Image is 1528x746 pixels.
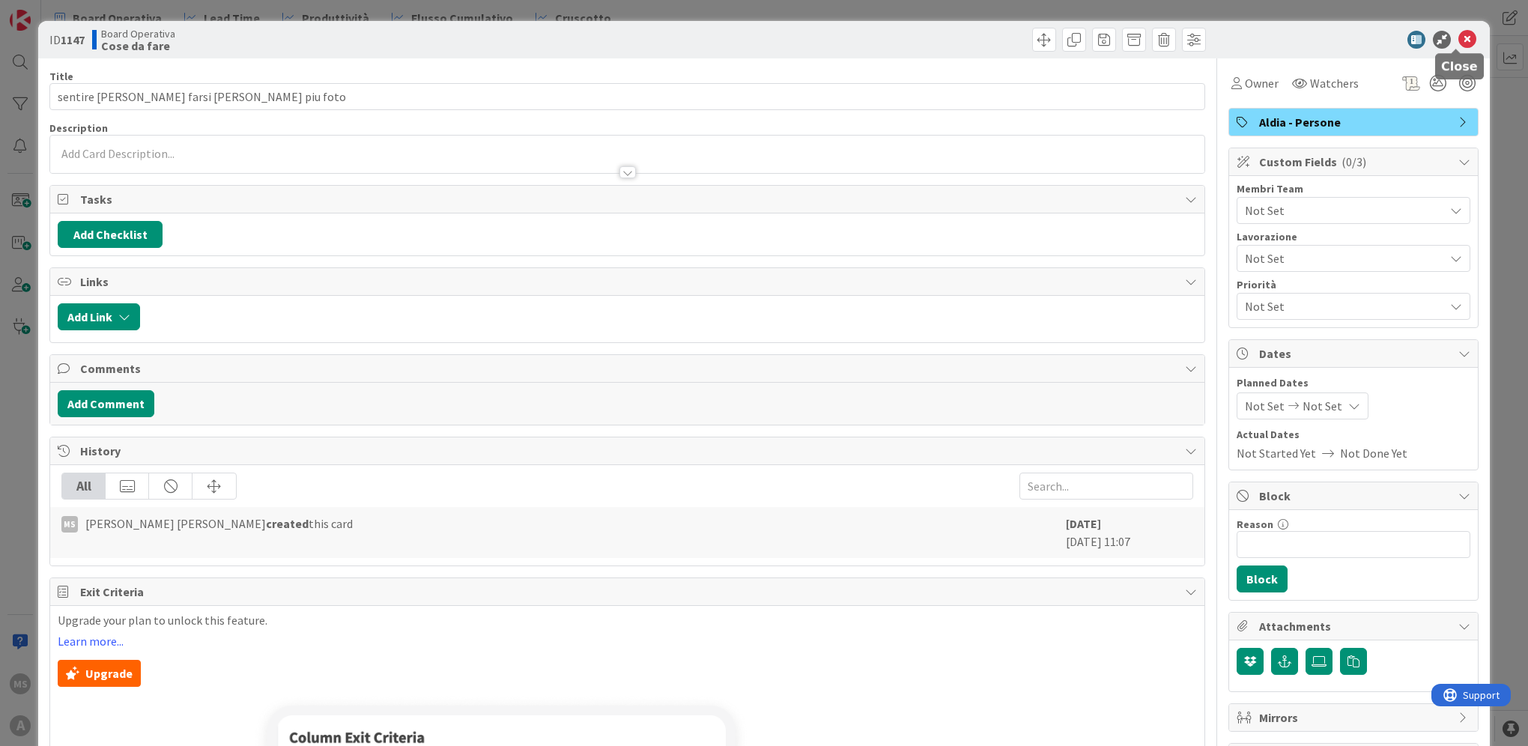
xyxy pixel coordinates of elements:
span: Dates [1259,345,1451,363]
span: Mirrors [1259,709,1451,727]
span: ( 0/3 ) [1341,154,1366,169]
button: Upgrade [58,660,141,687]
span: Aldia - Persone [1259,113,1451,131]
label: Reason [1237,518,1273,531]
b: Cose da fare [101,40,175,52]
div: All [62,473,106,499]
button: Add Checklist [58,221,163,248]
span: Block [1259,487,1451,505]
span: Planned Dates [1237,375,1470,391]
input: type card name here... [49,83,1205,110]
span: Exit Criteria [80,583,1177,601]
span: Owner [1245,74,1279,92]
button: Add Link [58,303,140,330]
span: Watchers [1310,74,1359,92]
div: Lavorazione [1237,231,1470,242]
span: Support [31,2,68,20]
span: Comments [80,360,1177,377]
span: Not Set [1245,397,1285,415]
span: Custom Fields [1259,153,1451,171]
span: Not Set [1245,248,1437,269]
span: ID [49,31,85,49]
b: created [266,516,309,531]
h5: Close [1441,59,1478,73]
div: Upgrade your plan to unlock this feature. [58,613,1197,687]
div: [DATE] 11:07 [1066,515,1193,551]
label: Title [49,70,73,83]
span: Not Set [1303,397,1342,415]
div: Priorità [1237,279,1470,290]
span: [PERSON_NAME] [PERSON_NAME] this card [85,515,353,533]
span: History [80,442,1177,460]
button: Block [1237,565,1288,592]
b: [DATE] [1066,516,1101,531]
b: 1147 [61,32,85,47]
button: Add Comment [58,390,154,417]
div: Membri Team [1237,184,1470,194]
span: Not Set [1245,297,1444,315]
span: Not Set [1245,201,1444,219]
div: MS [61,516,78,533]
span: Links [80,273,1177,291]
span: Tasks [80,190,1177,208]
span: Attachments [1259,617,1451,635]
input: Search... [1019,473,1193,500]
span: Actual Dates [1237,427,1470,443]
span: Not Started Yet [1237,444,1316,462]
span: Board Operativa [101,28,175,40]
span: Not Done Yet [1340,444,1407,462]
a: Learn more... [58,634,124,648]
span: Description [49,121,108,135]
